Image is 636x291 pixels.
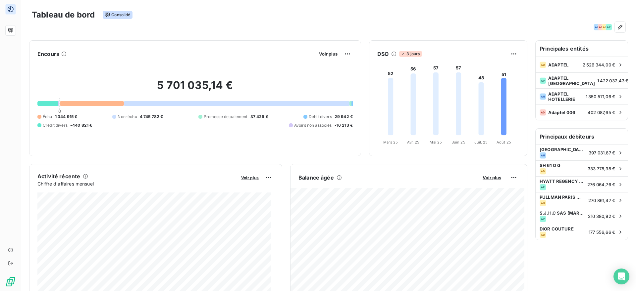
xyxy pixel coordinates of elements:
[294,122,332,128] span: Avoirs non associés
[548,110,586,115] span: Adaptel 006
[399,51,422,57] span: 3 jours
[613,269,629,284] div: Open Intercom Messenger
[204,114,248,120] span: Promesse de paiement
[597,78,629,83] span: 1 422 032,43 €
[37,180,237,187] span: Chiffre d'affaires mensuel
[55,114,78,120] span: 1 344 915 €
[540,109,546,116] div: A0
[589,229,615,235] span: 177 556,66 €
[474,140,488,145] tspan: Juil. 25
[32,9,95,21] h3: Tableau de bord
[452,140,465,145] tspan: Juin 25
[335,114,353,120] span: 29 942 €
[548,91,584,102] span: ADAPTEL HOTELLERIE
[540,200,546,206] div: AD
[588,110,615,115] span: 402 087,65 €
[483,175,501,180] span: Voir plus
[588,166,615,171] span: 333 778,38 €
[317,51,340,57] button: Voir plus
[335,122,353,128] span: -16 213 €
[536,208,628,224] div: S.J.H.C SAS (MARRIOTT RIVE GAUCHE)AP210 380,92 €
[241,175,259,180] span: Voir plus
[588,198,615,203] span: 270 861,47 €
[250,114,268,120] span: 37 429 €
[540,194,584,200] span: PULLMAN PARIS MONTPARNASSE
[309,114,332,120] span: Débit divers
[540,163,584,168] span: SH 61 Q G
[540,168,546,175] div: AD
[589,150,615,155] span: 397 031,87 €
[548,75,595,86] span: ADAPTEL [GEOGRAPHIC_DATA]
[37,172,80,180] h6: Activité récente
[319,51,338,57] span: Voir plus
[37,79,353,99] h2: 5 701 035,14 €
[43,114,52,120] span: Échu
[481,175,503,181] button: Voir plus
[598,24,604,30] div: A0
[536,41,628,57] h6: Principales entités
[588,214,615,219] span: 210 380,92 €
[536,176,628,192] div: HYATT REGENCY PARIS ETOILEAP276 064,76 €
[536,224,628,240] div: DIOR COUTUREAD177 556,66 €
[586,94,615,99] span: 1 350 571,06 €
[140,114,163,120] span: 4 745 782 €
[497,140,511,145] tspan: Août 25
[58,108,61,114] span: 0
[606,24,612,30] div: AP
[536,129,628,145] h6: Principaux débiteurs
[5,276,16,287] img: Logo LeanPay
[540,210,584,216] span: S.J.H.C SAS (MARRIOTT RIVE GAUCHE)
[37,50,59,58] h6: Encours
[540,147,585,152] span: [GEOGRAPHIC_DATA]
[540,226,585,231] span: DIOR COUTURE
[536,145,628,160] div: [GEOGRAPHIC_DATA]AH397 031,87 €
[540,77,546,84] div: AP
[540,152,546,159] div: AH
[540,231,546,238] div: AD
[540,62,546,68] div: AD
[103,11,132,19] span: Consolidé
[298,174,334,182] h6: Balance âgée
[383,140,398,145] tspan: Mars 25
[540,179,583,184] span: HYATT REGENCY PARIS ETOILE
[43,122,68,128] span: Crédit divers
[540,93,546,100] div: AH
[540,216,546,222] div: AP
[602,24,608,30] div: AD
[407,140,419,145] tspan: Avr. 25
[430,140,442,145] tspan: Mai 25
[536,192,628,208] div: PULLMAN PARIS MONTPARNASSEAD270 861,47 €
[118,114,137,120] span: Non-échu
[594,24,600,30] div: AH
[536,160,628,176] div: SH 61 Q GAD333 778,38 €
[377,50,389,58] h6: DSO
[583,62,615,67] span: 2 526 344,00 €
[540,184,546,190] div: AP
[548,62,581,67] span: ADAPTEL
[587,182,615,187] span: 276 064,76 €
[239,175,261,181] button: Voir plus
[70,122,92,128] span: -440 821 €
